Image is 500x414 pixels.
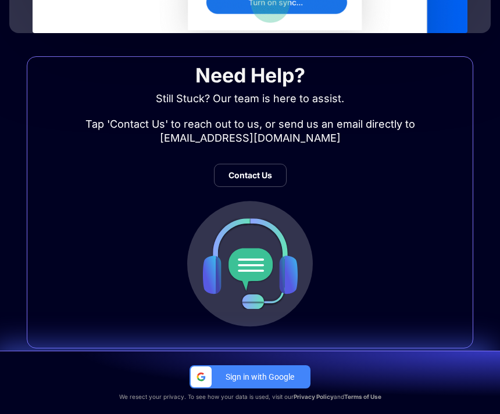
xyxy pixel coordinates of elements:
a: Privacy Policy [294,393,334,400]
a: Terms of Use [344,393,381,400]
button: google-icSign in with Google [190,365,310,388]
div: Sign in with Google [226,372,294,381]
div: We resect your privacy. To see how your data is used, visit our and [119,393,381,400]
img: user-support [173,187,327,341]
div: Need Help? [156,64,344,87]
div: Tap 'Contact Us' to reach out to us, or send us an email directly to [EMAIL_ADDRESS][DOMAIN_NAME] [60,117,440,145]
div: Still Stuck? Our team is here to assist. [156,92,344,106]
img: google-ic [196,372,206,382]
div: Contact Us [228,171,272,180]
